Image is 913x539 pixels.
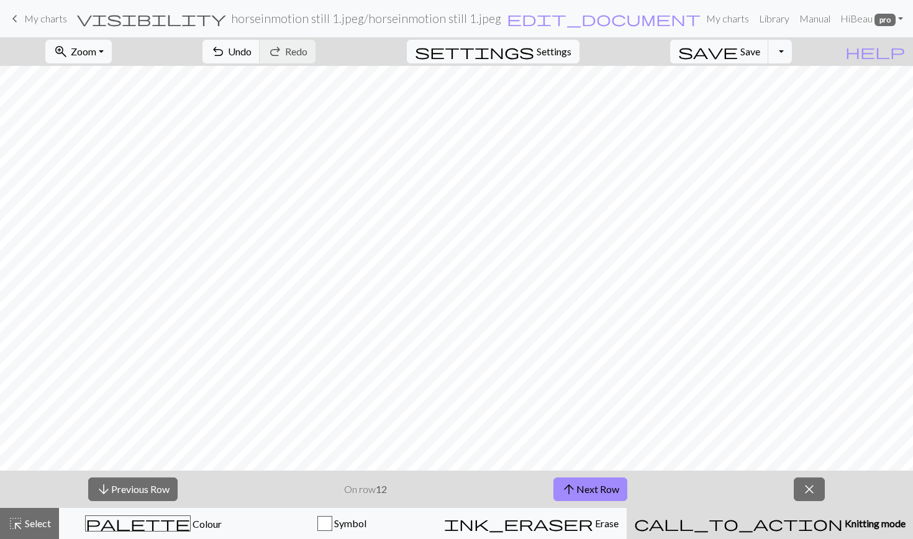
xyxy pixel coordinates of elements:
[444,515,593,532] span: ink_eraser
[835,6,908,31] a: HiBeau pro
[794,6,835,31] a: Manual
[561,481,576,498] span: arrow_upward
[344,482,387,497] p: On row
[376,483,387,495] strong: 12
[88,477,178,501] button: Previous Row
[231,11,501,25] h2: horseinmotion still 1.jpeg / horseinmotion still 1.jpeg
[7,8,67,29] a: My charts
[553,477,627,501] button: Next Row
[211,43,225,60] span: undo
[593,517,619,529] span: Erase
[874,14,896,26] span: pro
[202,40,260,63] button: Undo
[670,40,769,63] button: Save
[8,515,23,532] span: highlight_alt
[634,515,843,532] span: call_to_action
[71,45,96,57] span: Zoom
[86,515,190,532] span: palette
[843,517,906,529] span: Knitting mode
[407,40,579,63] button: SettingsSettings
[845,43,905,60] span: help
[45,40,112,63] button: Zoom
[96,481,111,498] span: arrow_downward
[701,6,754,31] a: My charts
[415,44,534,59] i: Settings
[754,6,794,31] a: Library
[507,10,701,27] span: edit_document
[7,10,22,27] span: keyboard_arrow_left
[332,517,366,529] span: Symbol
[678,43,738,60] span: save
[191,518,222,530] span: Colour
[537,44,571,59] span: Settings
[59,508,248,539] button: Colour
[53,43,68,60] span: zoom_in
[228,45,252,57] span: Undo
[415,43,534,60] span: settings
[627,508,913,539] button: Knitting mode
[24,12,67,24] span: My charts
[23,517,51,529] span: Select
[248,508,437,539] button: Symbol
[740,45,760,57] span: Save
[436,508,627,539] button: Erase
[77,10,226,27] span: visibility
[802,481,817,498] span: close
